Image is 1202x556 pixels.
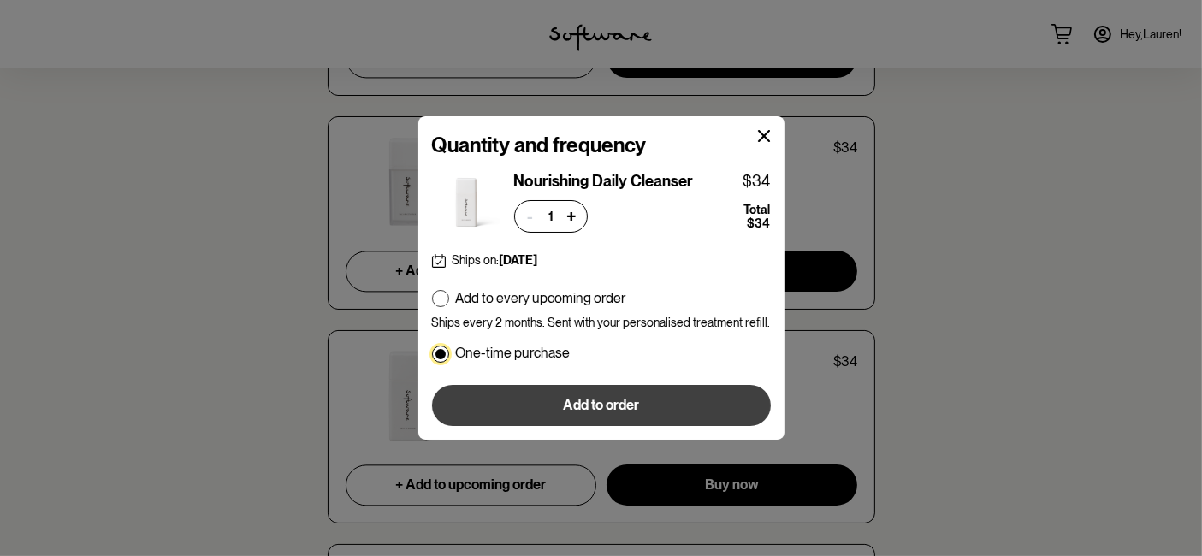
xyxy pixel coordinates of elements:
[744,216,771,231] p: $34
[432,385,771,426] button: Add to order
[730,172,771,191] h6: $34
[432,133,771,158] h4: Quantity and frequency
[560,204,583,228] button: +
[563,397,639,413] span: Add to order
[542,208,560,225] span: 1
[518,204,542,228] button: -
[456,290,626,306] p: Add to every upcoming order
[432,316,771,330] p: Ships every 2 months. Sent with your personalised treatment refill.
[514,172,694,191] h6: Nourishing Daily Cleanser
[432,176,500,228] img: Nourishing Daily Cleanser product
[744,203,771,217] p: Total
[456,345,571,361] p: One-time purchase
[453,253,538,268] p: Ships on:
[500,253,538,267] span: [DATE]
